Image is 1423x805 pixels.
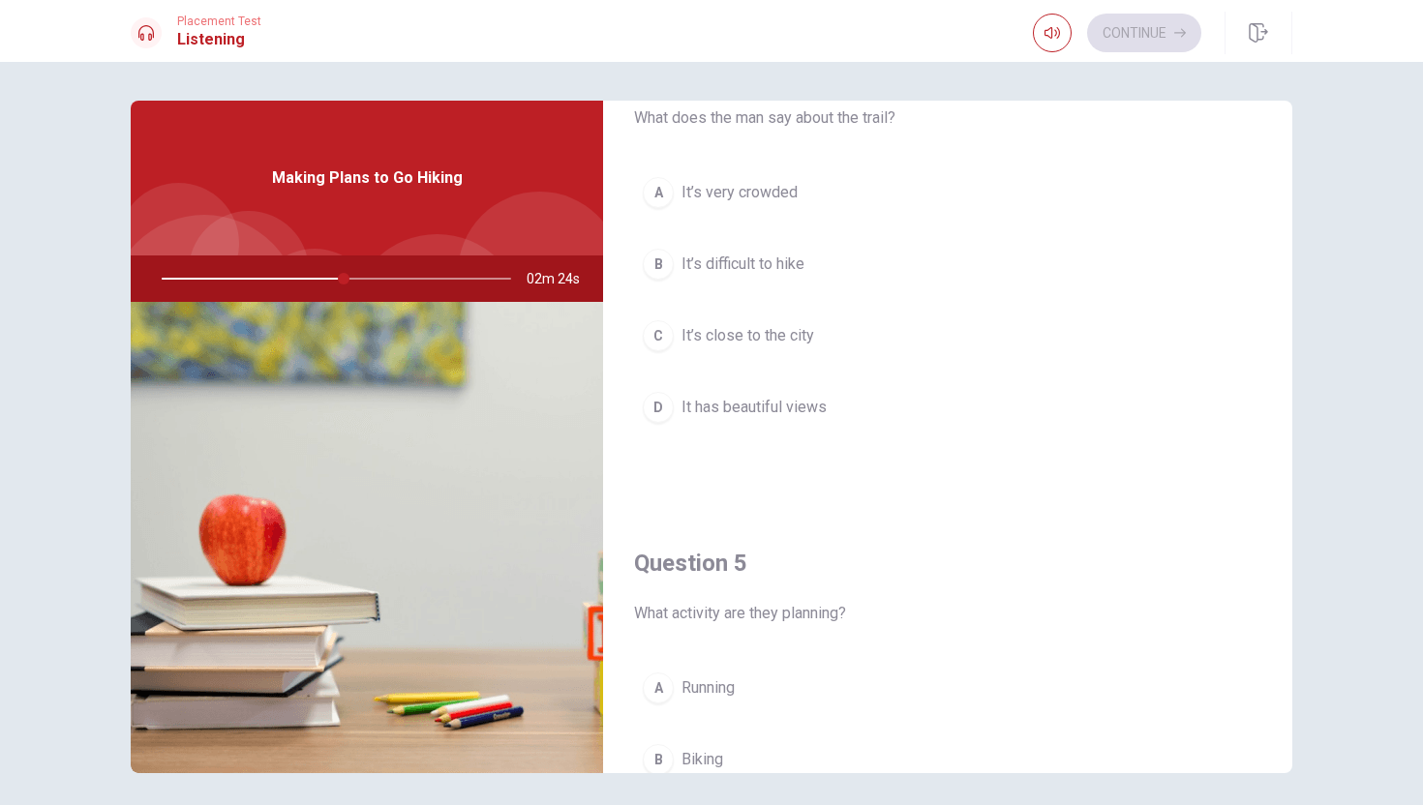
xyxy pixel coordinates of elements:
[634,602,1261,625] span: What activity are they planning?
[527,255,595,302] span: 02m 24s
[681,748,723,771] span: Biking
[643,249,674,280] div: B
[681,181,798,204] span: It’s very crowded
[681,324,814,347] span: It’s close to the city
[634,240,1261,288] button: BIt’s difficult to hike
[634,383,1261,432] button: DIt has beautiful views
[634,312,1261,360] button: CIt’s close to the city
[643,672,674,703] div: A
[681,253,804,276] span: It’s difficult to hike
[634,548,1261,579] h4: Question 5
[634,168,1261,217] button: AIt’s very crowded
[643,392,674,423] div: D
[177,15,261,28] span: Placement Test
[681,676,735,700] span: Running
[643,744,674,775] div: B
[643,177,674,208] div: A
[634,106,1261,130] span: What does the man say about the trail?
[643,320,674,351] div: C
[634,664,1261,712] button: ARunning
[177,28,261,51] h1: Listening
[634,735,1261,784] button: BBiking
[272,166,463,190] span: Making Plans to Go Hiking
[131,302,603,773] img: Making Plans to Go Hiking
[681,396,827,419] span: It has beautiful views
